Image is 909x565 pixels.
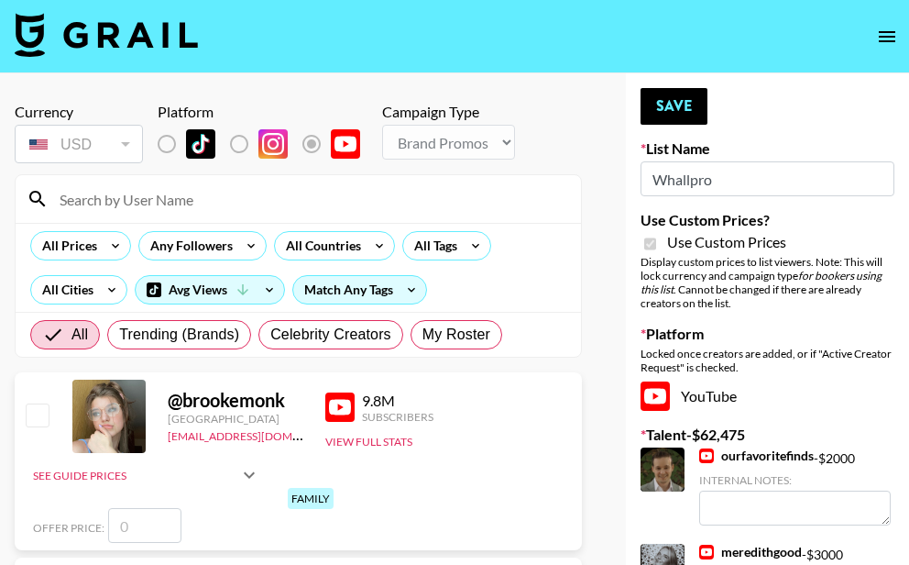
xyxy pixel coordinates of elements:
[158,103,375,121] div: Platform
[186,129,215,159] img: TikTok
[15,13,198,57] img: Grail Talent
[33,453,260,497] div: See Guide Prices
[18,128,139,161] div: USD
[168,389,303,412] div: @ brookemonk
[641,426,894,444] label: Talent - $ 62,475
[699,545,714,559] img: YouTube
[33,469,238,482] div: See Guide Prices
[325,435,412,449] button: View Full Stats
[667,233,786,251] span: Use Custom Prices
[331,129,360,159] img: YouTube
[49,184,570,214] input: Search by User Name
[139,232,236,260] div: Any Followers
[641,347,894,374] div: Locked once creators are added, or if "Active Creator Request" is checked.
[699,449,714,463] img: YouTube
[325,393,355,422] img: YouTube
[382,103,515,121] div: Campaign Type
[15,103,143,121] div: Currency
[362,392,433,410] div: 9.8M
[270,324,391,346] span: Celebrity Creators
[422,324,490,346] span: My Roster
[158,125,375,163] div: List locked to YouTube.
[31,276,97,304] div: All Cities
[403,232,461,260] div: All Tags
[641,88,707,125] button: Save
[33,521,104,535] span: Offer Price:
[168,426,352,443] a: [EMAIL_ADDRESS][DOMAIN_NAME]
[275,232,365,260] div: All Countries
[699,473,891,487] div: Internal Notes:
[119,324,239,346] span: Trending (Brands)
[71,324,88,346] span: All
[136,276,284,304] div: Avg Views
[15,121,143,167] div: Currency is locked to USD
[641,382,894,411] div: YouTube
[641,382,670,411] img: YouTube
[699,448,891,526] div: - $ 2000
[641,269,882,296] em: for bookers using this list
[288,488,334,509] div: family
[31,232,101,260] div: All Prices
[362,410,433,424] div: Subscribers
[699,448,814,464] a: ourfavoritefinds
[699,544,802,560] a: meredithgood
[108,508,181,543] input: 0
[641,255,894,310] div: Display custom prices to list viewers. Note: This will lock currency and campaign type . Cannot b...
[293,276,426,304] div: Match Any Tags
[641,139,894,158] label: List Name
[258,129,288,159] img: Instagram
[168,412,303,426] div: [GEOGRAPHIC_DATA]
[641,325,894,343] label: Platform
[641,211,894,229] label: Use Custom Prices?
[869,18,905,55] button: open drawer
